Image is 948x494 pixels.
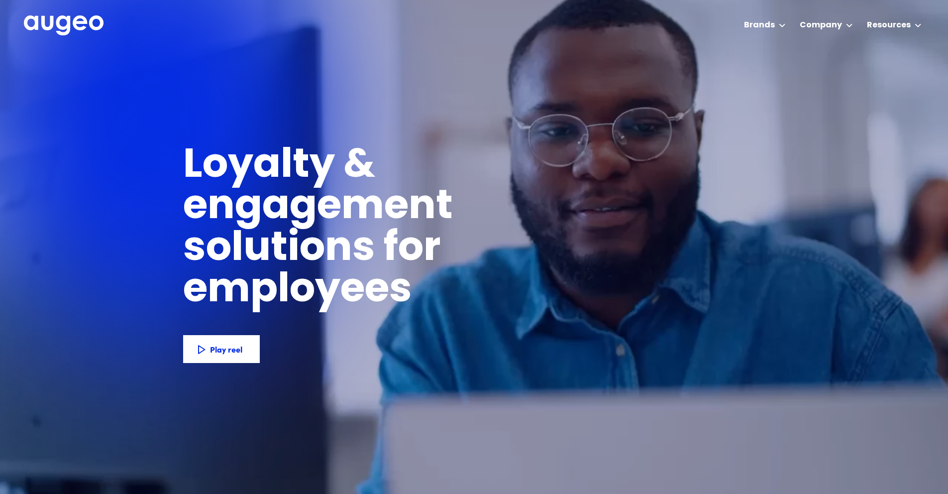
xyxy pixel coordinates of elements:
[744,19,775,31] div: Brands
[183,146,613,270] h1: Loyalty & engagement solutions for
[800,19,842,31] div: Company
[183,270,429,312] h1: employees
[183,335,260,363] a: Play reel
[24,15,104,36] a: home
[24,15,104,36] img: Augeo's full logo in white.
[867,19,911,31] div: Resources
